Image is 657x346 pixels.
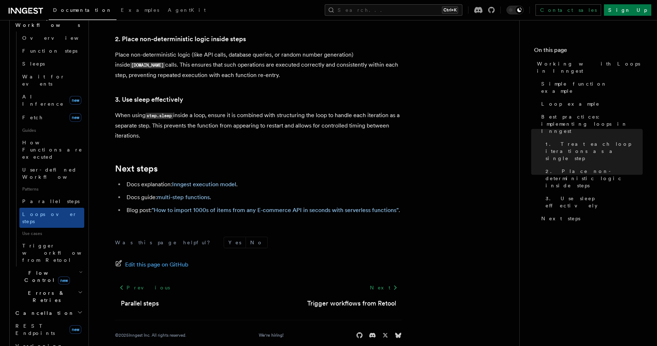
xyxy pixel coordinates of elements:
[146,113,173,119] code: step.sleep
[22,48,77,54] span: Function steps
[538,212,643,225] a: Next steps
[70,113,81,122] span: new
[13,307,84,319] button: Cancellation
[115,260,189,270] a: Edit this page on GitHub
[442,6,458,14] kbd: Ctrl+K
[22,74,65,87] span: Wait for events
[543,138,643,165] a: 1. Treat each loop iterations as a single step
[538,110,643,138] a: Best practices: implementing loops in Inngest
[115,95,183,105] a: 3. Use sleep effectively
[22,198,80,204] span: Parallel steps
[22,211,77,224] span: Loops over steps
[49,2,116,20] a: Documentation
[22,61,45,67] span: Sleeps
[543,165,643,192] a: 2. Place non-deterministic logic inside steps
[546,140,643,162] span: 1. Treat each loop iterations as a single step
[19,208,84,228] a: Loops over steps
[543,192,643,212] a: 3. Use sleep effectively
[13,14,80,29] span: Steps & Workflows
[19,44,84,57] a: Function steps
[115,332,186,338] div: © 2025 Inngest Inc. All rights reserved.
[13,319,84,340] a: REST Endpointsnew
[124,192,402,202] li: Docs guide: .
[13,32,84,266] div: Steps & Workflows
[121,7,159,13] span: Examples
[22,35,96,41] span: Overview
[168,7,206,13] span: AgentKit
[115,239,215,246] p: Was this page helpful?
[15,323,55,336] span: REST Endpoints
[115,164,158,174] a: Next steps
[259,332,284,338] a: We're hiring!
[58,277,70,284] span: new
[546,168,643,189] span: 2. Place non-deterministic logic inside steps
[19,32,84,44] a: Overview
[366,281,402,294] a: Next
[19,70,84,90] a: Wait for events
[70,325,81,334] span: new
[19,125,84,136] span: Guides
[115,50,402,80] p: Place non-deterministic logic (like API calls, database queries, or random number generation) ins...
[121,298,159,308] a: Parallel steps
[13,289,78,304] span: Errors & Retries
[19,90,84,110] a: AI Inferencenew
[22,115,43,120] span: Fetch
[70,96,81,105] span: new
[19,183,84,195] span: Patterns
[541,113,643,135] span: Best practices: implementing loops in Inngest
[604,4,651,16] a: Sign Up
[546,195,643,209] span: 3. Use sleep effectively
[325,4,462,16] button: Search...Ctrl+K
[538,97,643,110] a: Loop example
[13,266,84,287] button: Flow Controlnew
[224,237,246,248] button: Yes
[22,167,87,180] span: User-defined Workflows
[125,260,189,270] span: Edit this page on GitHub
[534,46,643,57] h4: On this page
[13,11,84,32] button: Steps & Workflows
[53,7,112,13] span: Documentation
[115,110,402,141] p: When using inside a loop, ensure it is combined with structuring the loop to handle each iteratio...
[22,94,64,107] span: AI Inference
[506,6,524,14] button: Toggle dark mode
[116,2,163,19] a: Examples
[541,80,643,95] span: Simple function example
[115,34,246,44] a: 2. Place non-deterministic logic inside steps
[19,228,84,239] span: Use cases
[152,207,399,213] a: "How to import 1000s of items from any E-commerce API in seconds with serverless functions"
[13,287,84,307] button: Errors & Retries
[19,136,84,163] a: How Functions are executed
[541,100,600,107] span: Loop example
[246,237,267,248] button: No
[535,4,601,16] a: Contact sales
[19,57,84,70] a: Sleeps
[130,62,165,68] code: [DOMAIN_NAME]
[19,239,84,266] a: Trigger workflows from Retool
[538,77,643,97] a: Simple function example
[13,309,75,317] span: Cancellation
[115,281,174,294] a: Previous
[541,215,580,222] span: Next steps
[537,60,643,75] span: Working with Loops in Inngest
[534,57,643,77] a: Working with Loops in Inngest
[157,194,210,201] a: multi-step functions
[22,140,82,160] span: How Functions are executed
[13,269,79,284] span: Flow Control
[124,179,402,189] li: Docs explanation: .
[19,110,84,125] a: Fetchnew
[172,181,236,188] a: Inngest execution model
[124,205,402,215] li: Blog post: .
[307,298,396,308] a: Trigger workflows from Retool
[163,2,210,19] a: AgentKit
[19,163,84,183] a: User-defined Workflows
[22,243,101,263] span: Trigger workflows from Retool
[19,195,84,208] a: Parallel steps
